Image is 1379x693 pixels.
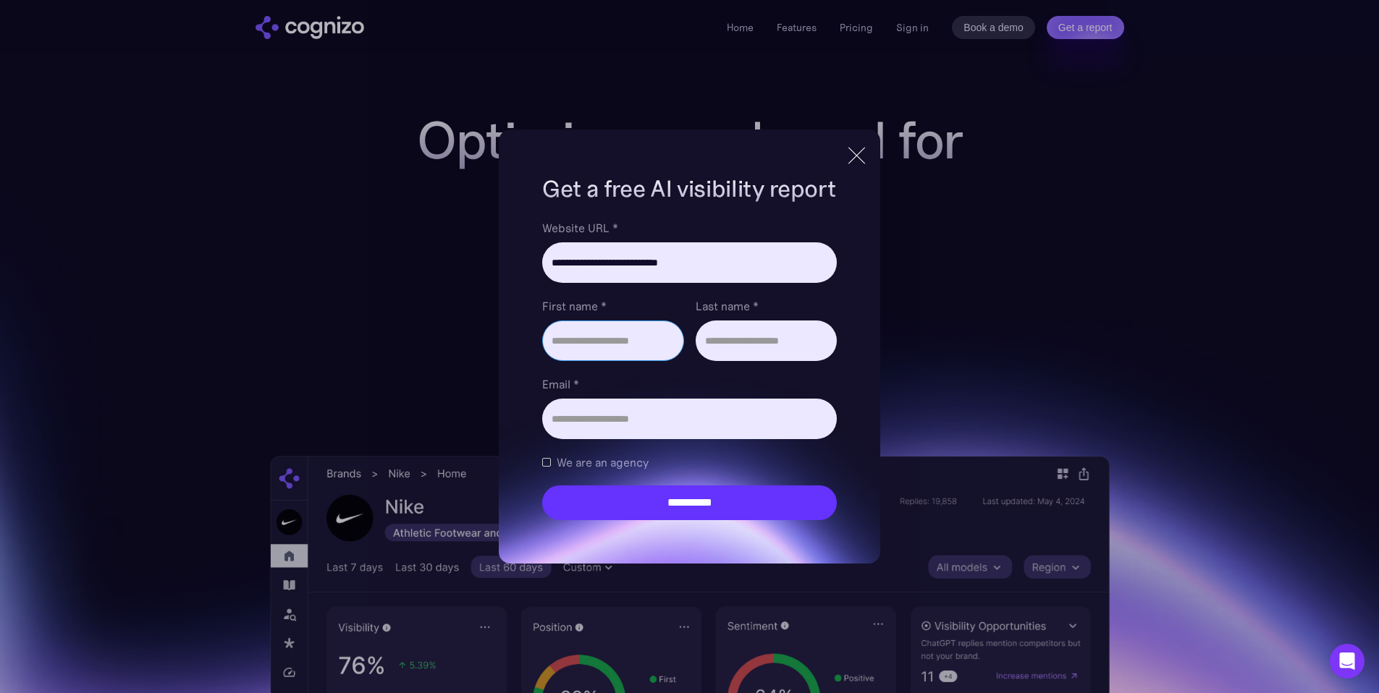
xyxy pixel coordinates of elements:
label: Email * [542,375,836,393]
h1: Get a free AI visibility report [542,173,836,205]
span: We are an agency [557,454,649,471]
label: Website URL * [542,219,836,237]
label: First name * [542,297,683,315]
form: Brand Report Form [542,219,836,520]
label: Last name * [696,297,837,315]
div: Open Intercom Messenger [1330,644,1365,679]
